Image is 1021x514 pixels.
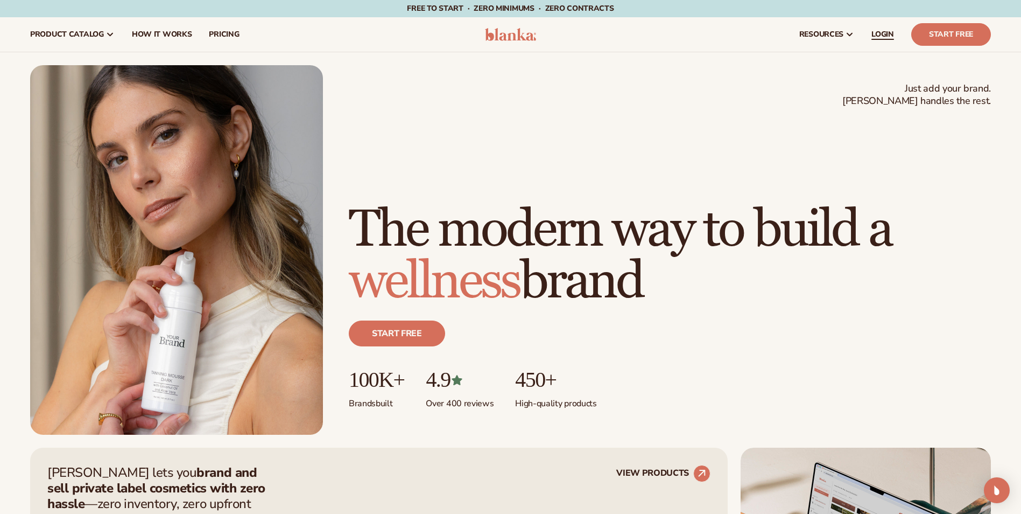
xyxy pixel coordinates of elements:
a: LOGIN [863,17,903,52]
p: Over 400 reviews [426,392,494,409]
span: pricing [209,30,239,39]
a: resources [791,17,863,52]
span: product catalog [30,30,104,39]
span: resources [799,30,843,39]
span: LOGIN [871,30,894,39]
span: How It Works [132,30,192,39]
p: 450+ [515,368,596,392]
a: Start Free [911,23,991,46]
p: Brands built [349,392,404,409]
p: 4.9 [426,368,494,392]
img: Female holding tanning mousse. [30,65,323,435]
strong: brand and sell private label cosmetics with zero hassle [47,464,265,512]
img: logo [485,28,536,41]
a: pricing [200,17,248,52]
a: How It Works [123,17,201,52]
a: VIEW PRODUCTS [616,465,710,482]
span: Just add your brand. [PERSON_NAME] handles the rest. [842,82,991,108]
h1: The modern way to build a brand [349,204,991,308]
a: Start free [349,321,445,346]
a: product catalog [22,17,123,52]
p: High-quality products [515,392,596,409]
div: Open Intercom Messenger [984,477,1010,503]
p: 100K+ [349,368,404,392]
span: wellness [349,250,520,313]
span: Free to start · ZERO minimums · ZERO contracts [407,3,614,13]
